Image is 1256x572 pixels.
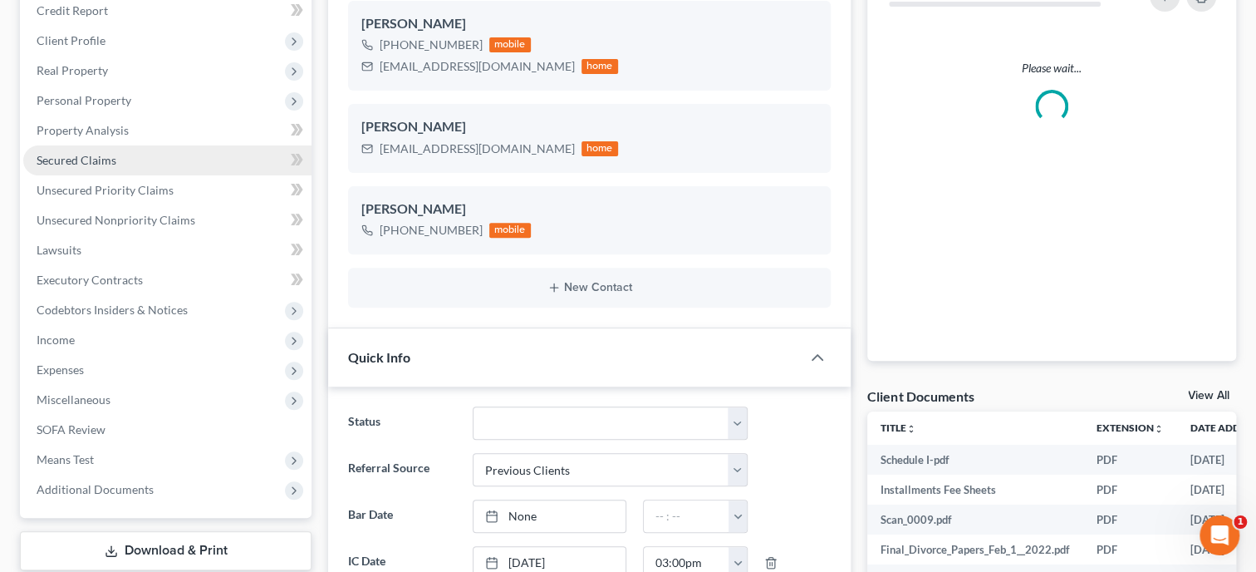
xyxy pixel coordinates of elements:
span: Codebtors Insiders & Notices [37,303,188,317]
span: Means Test [37,452,94,466]
span: Real Property [37,63,108,77]
div: mobile [489,37,531,52]
span: Personal Property [37,93,131,107]
a: None [473,500,626,532]
div: Client Documents [867,387,974,405]
p: Please wait... [881,60,1223,76]
span: Income [37,333,75,347]
a: Download & Print [20,531,312,570]
a: Lawsuits [23,235,312,265]
span: Credit Report [37,3,108,17]
a: Titleunfold_more [881,422,916,434]
span: Quick Info [348,349,410,365]
a: Unsecured Nonpriority Claims [23,205,312,235]
span: Unsecured Priority Claims [37,183,174,197]
a: SOFA Review [23,415,312,445]
div: [PERSON_NAME] [361,117,817,137]
span: Additional Documents [37,482,154,496]
div: mobile [489,223,531,238]
div: home [581,59,618,74]
i: unfold_more [906,424,916,434]
a: Executory Contracts [23,265,312,295]
span: Client Profile [37,33,105,47]
td: PDF [1083,535,1177,565]
div: [EMAIL_ADDRESS][DOMAIN_NAME] [380,58,575,75]
td: Schedule I-pdf [867,445,1083,475]
td: Installments Fee Sheets [867,475,1083,505]
td: PDF [1083,505,1177,535]
td: Scan_0009.pdf [867,505,1083,535]
label: Bar Date [340,500,464,533]
a: Extensionunfold_more [1097,422,1164,434]
label: Referral Source [340,453,464,486]
div: [PHONE_NUMBER] [380,37,483,53]
span: SOFA Review [37,422,105,436]
iframe: Intercom live chat [1200,515,1239,555]
a: Secured Claims [23,145,312,175]
a: Property Analysis [23,116,312,145]
span: Property Analysis [37,123,129,137]
label: Status [340,407,464,440]
a: View All [1188,390,1229,402]
a: Unsecured Priority Claims [23,175,312,205]
span: Lawsuits [37,243,81,257]
td: Final_Divorce_Papers_Feb_1__2022.pdf [867,535,1083,565]
span: Unsecured Nonpriority Claims [37,213,195,227]
span: Secured Claims [37,153,116,167]
div: [PERSON_NAME] [361,200,817,219]
input: -- : -- [644,500,729,532]
td: PDF [1083,445,1177,475]
div: [PERSON_NAME] [361,14,817,34]
i: unfold_more [1154,424,1164,434]
button: New Contact [361,281,817,294]
span: 1 [1234,515,1247,529]
td: PDF [1083,475,1177,505]
span: Expenses [37,362,84,377]
div: home [581,141,618,156]
span: Miscellaneous [37,392,110,407]
div: [PHONE_NUMBER] [380,222,483,239]
div: [EMAIL_ADDRESS][DOMAIN_NAME] [380,141,575,157]
span: Executory Contracts [37,273,143,287]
